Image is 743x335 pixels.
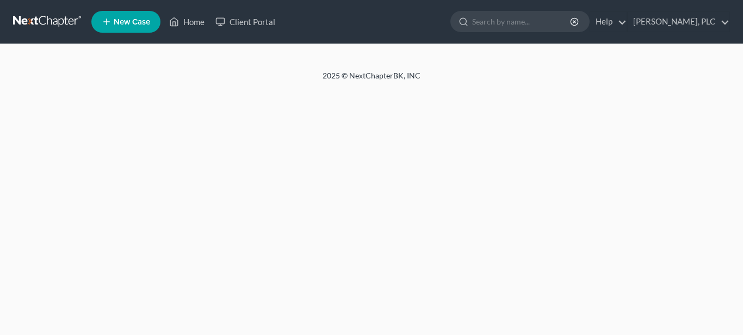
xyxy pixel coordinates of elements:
input: Search by name... [472,11,572,32]
a: Home [164,12,210,32]
div: 2025 © NextChapterBK, INC [61,70,682,90]
a: [PERSON_NAME], PLC [628,12,729,32]
span: New Case [114,18,150,26]
a: Help [590,12,627,32]
a: Client Portal [210,12,281,32]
